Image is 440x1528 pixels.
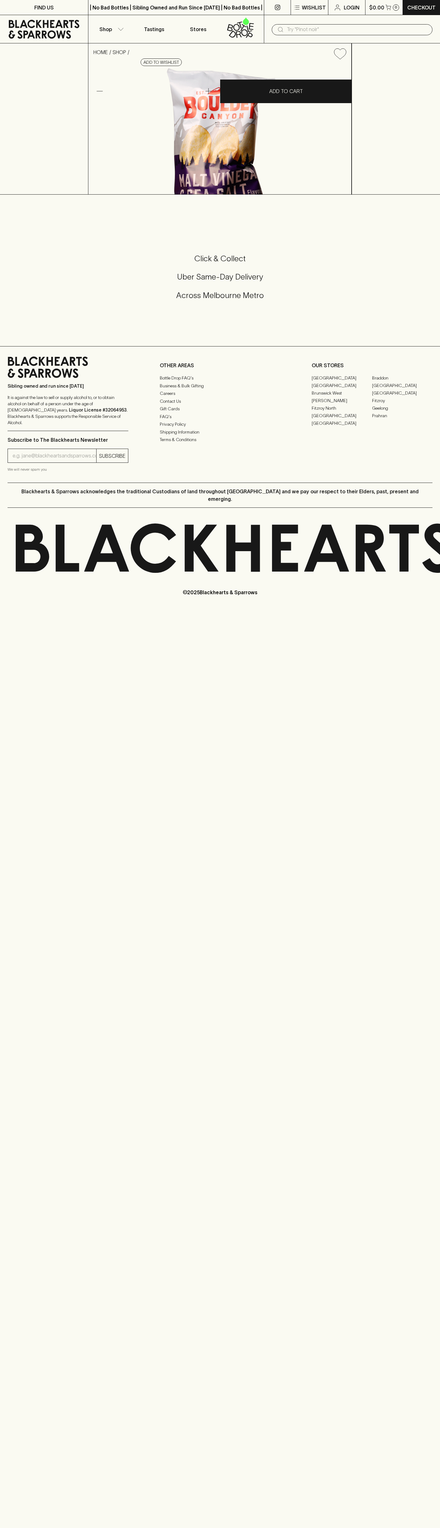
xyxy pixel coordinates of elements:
[312,389,372,397] a: Brunswick West
[8,290,432,301] h5: Across Melbourne Metro
[312,412,372,419] a: [GEOGRAPHIC_DATA]
[372,374,432,382] a: Braddon
[93,49,108,55] a: HOME
[160,421,281,428] a: Privacy Policy
[269,87,303,95] p: ADD TO CART
[190,25,206,33] p: Stores
[312,419,372,427] a: [GEOGRAPHIC_DATA]
[88,15,132,43] button: Shop
[372,382,432,389] a: [GEOGRAPHIC_DATA]
[287,25,427,35] input: Try "Pinot noir"
[312,362,432,369] p: OUR STORES
[97,449,128,462] button: SUBSCRIBE
[160,397,281,405] a: Contact Us
[372,389,432,397] a: [GEOGRAPHIC_DATA]
[160,405,281,413] a: Gift Cards
[220,80,352,103] button: ADD TO CART
[372,404,432,412] a: Geelong
[369,4,384,11] p: $0.00
[372,397,432,404] a: Fitzroy
[160,436,281,444] a: Terms & Conditions
[160,374,281,382] a: Bottle Drop FAQ's
[144,25,164,33] p: Tastings
[312,404,372,412] a: Fitzroy North
[8,253,432,264] h5: Click & Collect
[99,452,125,460] p: SUBSCRIBE
[160,428,281,436] a: Shipping Information
[113,49,126,55] a: SHOP
[160,362,281,369] p: OTHER AREAS
[8,272,432,282] h5: Uber Same-Day Delivery
[160,390,281,397] a: Careers
[395,6,397,9] p: 0
[132,15,176,43] a: Tastings
[34,4,54,11] p: FIND US
[8,383,128,389] p: Sibling owned and run since [DATE]
[88,64,351,194] img: 70791.png
[312,382,372,389] a: [GEOGRAPHIC_DATA]
[12,488,428,503] p: Blackhearts & Sparrows acknowledges the traditional Custodians of land throughout [GEOGRAPHIC_DAT...
[160,382,281,390] a: Business & Bulk Gifting
[302,4,326,11] p: Wishlist
[141,58,182,66] button: Add to wishlist
[69,407,127,412] strong: Liquor License #32064953
[312,374,372,382] a: [GEOGRAPHIC_DATA]
[407,4,436,11] p: Checkout
[8,466,128,473] p: We will never spam you
[312,397,372,404] a: [PERSON_NAME]
[176,15,220,43] a: Stores
[8,228,432,334] div: Call to action block
[372,412,432,419] a: Prahran
[99,25,112,33] p: Shop
[13,451,96,461] input: e.g. jane@blackheartsandsparrows.com.au
[160,413,281,420] a: FAQ's
[344,4,359,11] p: Login
[8,436,128,444] p: Subscribe to The Blackhearts Newsletter
[8,394,128,426] p: It is against the law to sell or supply alcohol to, or to obtain alcohol on behalf of a person un...
[331,46,349,62] button: Add to wishlist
